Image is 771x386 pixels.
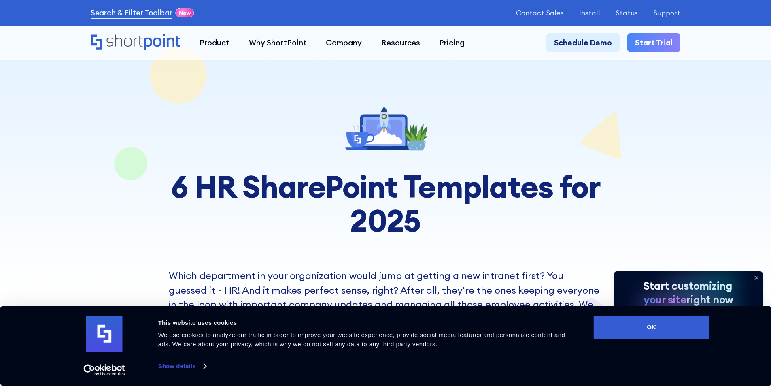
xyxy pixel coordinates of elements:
[439,37,465,49] div: Pricing
[91,34,180,51] a: Home
[627,33,680,53] a: Start Trial
[158,331,565,348] span: We use cookies to analyze our traffic in order to improve your website experience, provide social...
[200,37,229,49] div: Product
[91,7,172,19] a: Search & Filter Toolbar
[516,9,564,17] a: Contact Sales
[372,33,430,53] a: Resources
[158,360,206,372] a: Show details
[249,37,307,49] div: Why ShortPoint
[616,9,638,17] a: Status
[653,9,680,17] a: Support
[171,167,601,240] strong: 6 HR SharePoint Templates for 2025
[169,269,603,341] p: Which department in your organization would jump at getting a new intranet first? You guessed it ...
[316,33,372,53] a: Company
[158,318,576,328] div: This website uses cookies
[326,37,362,49] div: Company
[190,33,239,53] a: Product
[430,33,475,53] a: Pricing
[594,316,709,339] button: OK
[579,9,600,17] a: Install
[239,33,316,53] a: Why ShortPoint
[69,364,140,376] a: Usercentrics Cookiebot - opens in a new window
[381,37,420,49] div: Resources
[546,33,620,53] a: Schedule Demo
[86,316,123,352] img: logo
